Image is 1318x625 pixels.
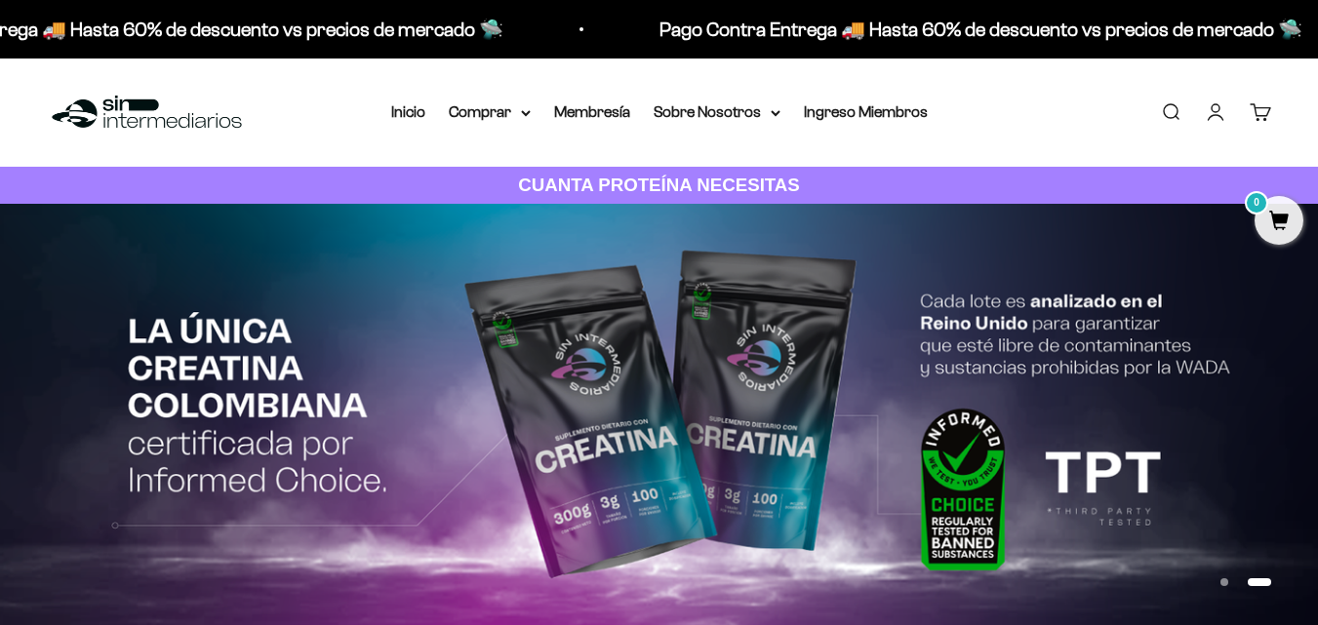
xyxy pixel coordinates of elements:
mark: 0 [1245,191,1268,215]
p: Pago Contra Entrega 🚚 Hasta 60% de descuento vs precios de mercado 🛸 [656,14,1298,45]
a: Membresía [554,103,630,120]
strong: CUANTA PROTEÍNA NECESITAS [518,175,800,195]
summary: Sobre Nosotros [654,99,780,125]
summary: Comprar [449,99,531,125]
a: 0 [1255,212,1303,233]
a: Inicio [391,103,425,120]
a: Ingreso Miembros [804,103,928,120]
